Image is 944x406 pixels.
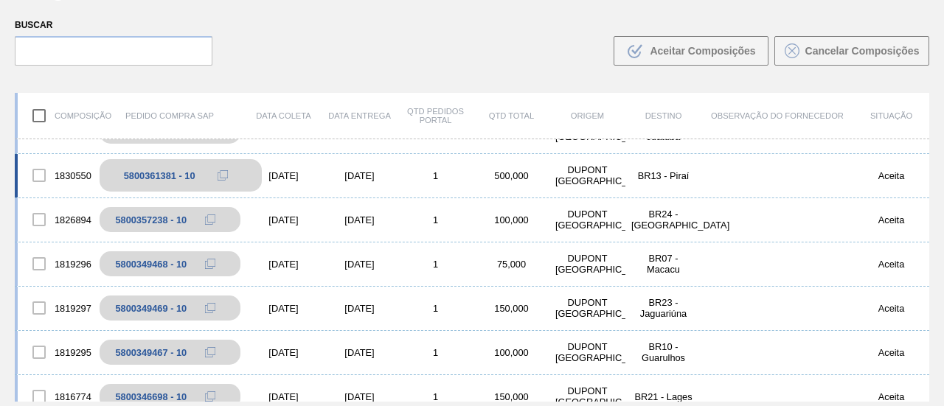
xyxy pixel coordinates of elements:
div: 5800349468 - 10 [115,259,187,270]
div: Copiar [195,255,225,273]
div: DUPONT BRASIL [549,297,625,319]
div: [DATE] [246,303,322,314]
div: 5800361381 - 10 [124,170,195,181]
label: Buscar [15,15,212,36]
div: 150,000 [473,303,549,314]
div: 1819295 [18,337,94,368]
div: DUPONT BRASIL [549,341,625,363]
div: Composição [18,100,94,131]
span: Cancelar Composições [805,45,920,57]
div: [DATE] [246,347,322,358]
div: Aceita [853,170,929,181]
div: BR10 - Guarulhos [625,341,701,363]
div: Copiar [195,343,225,361]
div: 1 [398,259,473,270]
div: 100,000 [473,347,549,358]
div: [DATE] [246,170,322,181]
div: 75,000 [473,259,549,270]
div: [DATE] [322,259,398,270]
div: Aceita [853,303,929,314]
div: BR07 - Macacu [625,253,701,275]
div: Origem [549,111,625,120]
div: 1819296 [18,248,94,279]
div: DUPONT BRASIL [549,253,625,275]
div: Destino [625,111,701,120]
div: 1 [398,391,473,402]
div: 100,000 [473,214,549,225]
div: Aceita [853,391,929,402]
div: [DATE] [322,347,398,358]
div: [DATE] [246,259,322,270]
div: Data entrega [322,111,398,120]
div: 5800357238 - 10 [115,214,187,225]
div: BR23 - Jaguariúna [625,297,701,319]
div: 1 [398,347,473,358]
div: Pedido Compra SAP [94,111,246,120]
div: [DATE] [322,391,398,402]
div: 1 [398,170,473,181]
div: BR13 - Piraí [625,170,701,181]
div: Qtd Pedidos Portal [398,107,473,125]
div: 1826894 [18,204,94,235]
span: Aceitar Composições [650,45,755,57]
div: DUPONT BRASIL [549,164,625,186]
div: BR21 - Lages [625,391,701,402]
div: 500,000 [473,170,549,181]
div: Aceita [853,347,929,358]
div: [DATE] [246,391,322,402]
div: BR24 - Ponta Grossa [625,209,701,231]
button: Cancelar Composições [774,36,929,66]
div: Situação [853,111,929,120]
div: Qtd Total [473,111,549,120]
div: 1 [398,303,473,314]
div: 1819297 [18,293,94,323]
div: Aceita [853,259,929,270]
div: [DATE] [322,170,398,181]
div: [DATE] [322,303,398,314]
div: 5800346698 - 10 [115,391,187,402]
div: [DATE] [322,214,398,225]
div: Copiar [195,211,225,228]
div: 1830550 [18,160,94,191]
button: Aceitar Composições [614,36,768,66]
div: 5800349469 - 10 [115,303,187,314]
div: Copiar [195,299,225,317]
div: Observação do Fornecedor [701,111,853,120]
div: 150,000 [473,391,549,402]
div: [DATE] [246,214,322,225]
div: Copiar [208,167,237,184]
div: Copiar [195,388,225,405]
div: 1 [398,214,473,225]
div: 5800349467 - 10 [115,347,187,358]
div: Data coleta [246,111,322,120]
div: Aceita [853,214,929,225]
div: DUPONT BRASIL [549,209,625,231]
